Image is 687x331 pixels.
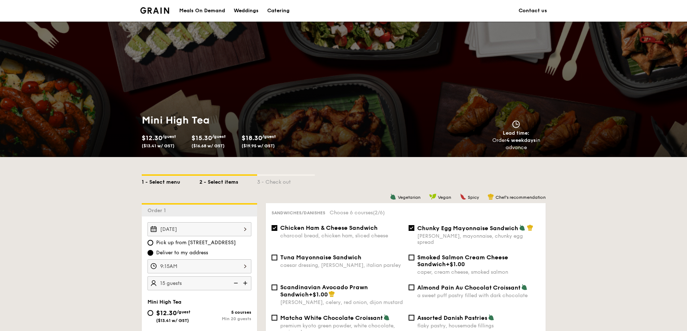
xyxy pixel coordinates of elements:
[409,225,414,231] input: Chunky Egg Mayonnaise Sandwich[PERSON_NAME], mayonnaise, chunky egg spread
[147,310,153,316] input: $12.30/guest($13.41 w/ GST)5 coursesMin 20 guests
[272,210,325,215] span: Sandwiches/Danishes
[262,134,276,139] span: /guest
[156,249,208,256] span: Deliver to my address
[506,137,536,143] strong: 4 weekdays
[272,255,277,260] input: Tuna Mayonnaise Sandwichcaesar dressing, [PERSON_NAME], italian parsley
[417,314,487,321] span: Assorted Danish Pastries
[142,134,162,142] span: $12.30
[140,7,169,14] img: Grain
[142,176,199,186] div: 1 - Select menu
[177,309,190,314] span: /guest
[230,276,241,290] img: icon-reduce.1d2dbef1.svg
[241,276,251,290] img: icon-add.58712e84.svg
[199,310,251,315] div: 5 courses
[156,318,189,323] span: ($13.41 w/ GST)
[140,7,169,14] a: Logotype
[511,120,521,128] img: icon-clock.2db775ea.svg
[417,284,520,291] span: Almond Pain Au Chocolat Croissant
[147,250,153,256] input: Deliver to my address
[280,314,383,321] span: Matcha White Chocolate Croissant
[409,255,414,260] input: Smoked Salmon Cream Cheese Sandwich+$1.00caper, cream cheese, smoked salmon
[147,240,153,246] input: Pick up from [STREET_ADDRESS]
[191,134,212,142] span: $15.30
[417,254,508,268] span: Smoked Salmon Cream Cheese Sandwich
[330,210,385,216] span: Choose 6 courses
[147,276,251,290] input: Number of guests
[147,222,251,236] input: Event date
[280,233,403,239] div: charcoal bread, chicken ham, sliced cheese
[162,134,176,139] span: /guest
[417,225,518,232] span: Chunky Egg Mayonnaise Sandwich
[417,323,540,329] div: flaky pastry, housemade fillings
[417,269,540,275] div: caper, cream cheese, smoked salmon
[147,207,169,214] span: Order 1
[409,315,414,321] input: Assorted Danish Pastriesflaky pastry, housemade fillings
[383,314,390,321] img: icon-vegetarian.fe4039eb.svg
[488,314,494,321] img: icon-vegetarian.fe4039eb.svg
[199,316,251,321] div: Min 20 guests
[272,225,277,231] input: Chicken Ham & Cheese Sandwichcharcoal bread, chicken ham, sliced cheese
[429,193,436,200] img: icon-vegan.f8ff3823.svg
[280,262,403,268] div: caesar dressing, [PERSON_NAME], italian parsley
[280,224,378,231] span: Chicken Ham & Cheese Sandwich
[142,114,341,127] h1: Mini High Tea
[280,284,368,298] span: Scandinavian Avocado Prawn Sandwich
[272,315,277,321] input: Matcha White Chocolate Croissantpremium kyoto green powder, white chocolate, croissant
[488,193,494,200] img: icon-chef-hat.a58ddaea.svg
[272,285,277,290] input: Scandinavian Avocado Prawn Sandwich+$1.00[PERSON_NAME], celery, red onion, dijon mustard
[417,292,540,299] div: a sweet puff pastry filled with dark chocolate
[199,176,257,186] div: 2 - Select items
[460,193,466,200] img: icon-spicy.37a8142b.svg
[373,210,385,216] span: (2/6)
[280,299,403,305] div: [PERSON_NAME], celery, red onion, dijon mustard
[446,261,465,268] span: +$1.00
[398,195,420,200] span: Vegetarian
[309,291,328,298] span: +$1.00
[147,259,251,273] input: Event time
[527,224,533,231] img: icon-chef-hat.a58ddaea.svg
[156,309,177,317] span: $12.30
[242,134,262,142] span: $18.30
[390,193,396,200] img: icon-vegetarian.fe4039eb.svg
[147,299,181,305] span: Mini High Tea
[156,239,236,246] span: Pick up from [STREET_ADDRESS]
[519,224,525,231] img: icon-vegetarian.fe4039eb.svg
[329,291,335,297] img: icon-chef-hat.a58ddaea.svg
[521,284,528,290] img: icon-vegetarian.fe4039eb.svg
[409,285,414,290] input: Almond Pain Au Chocolat Croissanta sweet puff pastry filled with dark chocolate
[212,134,226,139] span: /guest
[242,143,275,148] span: ($19.95 w/ GST)
[417,233,540,245] div: [PERSON_NAME], mayonnaise, chunky egg spread
[468,195,479,200] span: Spicy
[191,143,225,148] span: ($16.68 w/ GST)
[496,195,546,200] span: Chef's recommendation
[142,143,175,148] span: ($13.41 w/ GST)
[280,254,361,261] span: Tuna Mayonnaise Sandwich
[484,137,549,151] div: Order in advance
[438,195,451,200] span: Vegan
[503,130,529,136] span: Lead time:
[257,176,315,186] div: 3 - Check out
